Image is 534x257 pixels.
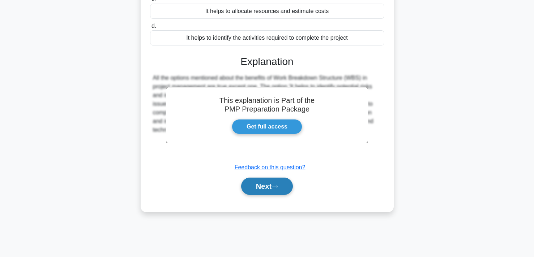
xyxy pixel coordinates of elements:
span: d. [151,23,156,29]
a: Feedback on this question? [235,164,306,170]
h3: Explanation [154,56,380,68]
a: Get full access [232,119,302,134]
div: It helps to allocate resources and estimate costs [150,4,384,19]
div: All the options mentioned about the benefits of Work Breakdown Structure (WBS) in project managem... [153,74,381,134]
div: It helps to identify the activities required to complete the project [150,30,384,45]
button: Next [241,178,293,195]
